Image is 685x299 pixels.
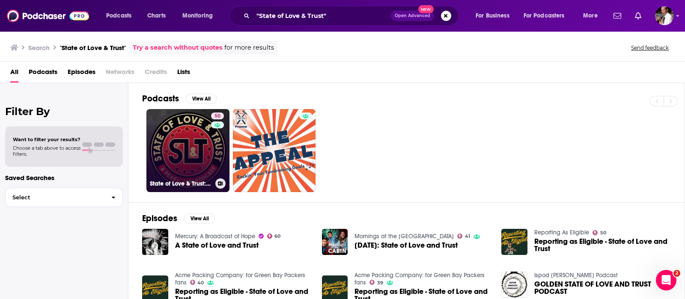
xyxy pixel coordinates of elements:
a: 39 [369,280,383,285]
h2: Podcasts [142,93,179,104]
button: View All [186,94,217,104]
button: open menu [100,9,143,23]
a: Show notifications dropdown [610,9,625,23]
a: 50 [593,230,606,235]
img: July 8, 2020: State of Love and Trust [322,229,348,255]
span: Charts [147,10,166,22]
p: Saved Searches [5,174,123,182]
a: 50 [211,112,224,119]
img: User Profile [655,6,674,25]
a: 40 [190,280,204,285]
a: 50State of Love & Trust: A Pearl Jam Podcast [146,109,229,192]
a: EpisodesView All [142,213,215,224]
h3: State of Love & Trust: A Pearl Jam Podcast [150,180,212,187]
span: Choose a tab above to access filters. [13,145,80,157]
a: Episodes [68,65,95,83]
input: Search podcasts, credits, & more... [253,9,391,23]
span: Want to filter your results? [13,136,80,142]
a: Try a search without quotes [133,43,223,53]
a: Charts [142,9,171,23]
button: open menu [470,9,520,23]
a: GOLDEN STATE OF LOVE AND TRUST PODCAST [534,281,671,295]
a: Reporting As Eligible [534,229,589,236]
h2: Episodes [142,213,177,224]
span: Networks [106,65,134,83]
button: Select [5,188,123,207]
span: for more results [224,43,274,53]
h3: "State of Love & Trust" [60,44,126,52]
img: GOLDEN STATE OF LOVE AND TRUST PODCAST [501,272,527,298]
a: Mornings at the Cabin [354,233,454,240]
a: Reporting as Eligible - State of Love and Trust [534,238,671,252]
a: All [10,65,18,83]
a: Acme Packing Company: for Green Bay Packers fans [175,272,305,286]
button: Show profile menu [655,6,674,25]
span: For Business [476,10,509,22]
span: Credits [145,65,167,83]
div: Search podcasts, credits, & more... [238,6,467,26]
span: [DATE]: State of Love and Trust [354,242,458,249]
span: Monitoring [182,10,213,22]
span: 41 [465,234,470,238]
a: Ispod Obruca Podcast [534,272,618,279]
span: Open Advanced [395,14,430,18]
button: Send feedback [628,44,671,51]
a: July 8, 2020: State of Love and Trust [354,242,458,249]
span: 39 [377,281,383,285]
img: A State of Love and Trust [142,229,168,255]
h2: Filter By [5,105,123,118]
button: View All [184,213,215,224]
span: New [418,5,434,13]
span: 50 [214,112,220,121]
button: open menu [176,9,224,23]
span: For Podcasters [524,10,565,22]
a: Show notifications dropdown [631,9,645,23]
a: PodcastsView All [142,93,217,104]
span: Logged in as Quarto [655,6,674,25]
iframe: Intercom live chat [656,270,676,290]
a: Acme Packing Company: for Green Bay Packers fans [354,272,485,286]
button: open menu [577,9,608,23]
span: 40 [197,281,204,285]
a: 60 [267,234,281,239]
button: Open AdvancedNew [391,11,434,21]
span: 2 [673,270,680,277]
span: 60 [274,234,280,238]
button: open menu [518,9,577,23]
a: Podcasts [29,65,57,83]
span: More [583,10,598,22]
span: Podcasts [106,10,131,22]
a: Lists [177,65,190,83]
h3: Search [28,44,50,52]
span: 50 [600,231,606,235]
a: Mercury: A Broadcast of Hope [175,233,255,240]
img: Podchaser - Follow, Share and Rate Podcasts [7,8,89,24]
a: 41 [457,234,470,239]
a: A State of Love and Trust [175,242,259,249]
img: Reporting as Eligible - State of Love and Trust [501,229,527,255]
span: Select [6,195,104,200]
